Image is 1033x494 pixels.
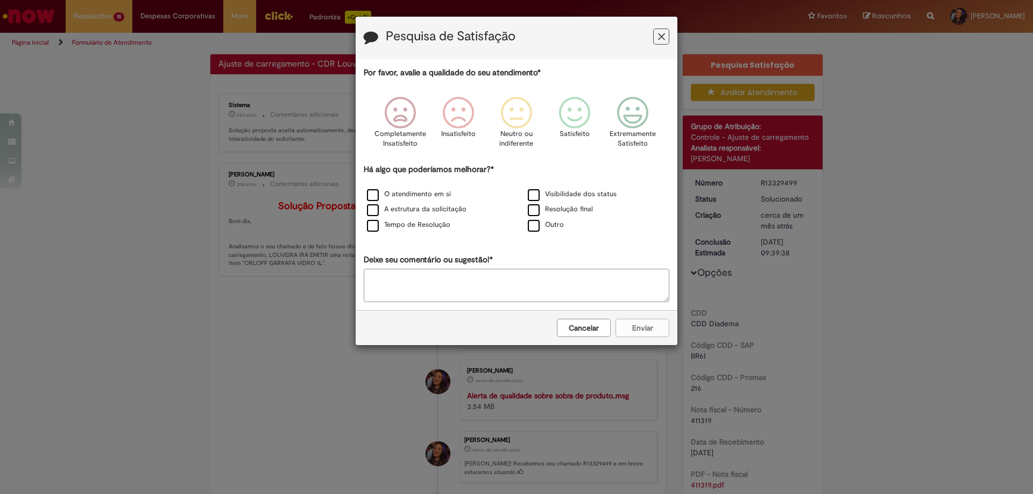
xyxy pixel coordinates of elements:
[605,89,660,162] div: Extremamente Satisfeito
[367,220,450,230] label: Tempo de Resolução
[364,67,541,78] label: Por favor, avalie a qualidade do seu atendimento*
[372,89,427,162] div: Completamente Insatisfeito
[364,254,493,266] label: Deixe seu comentário ou sugestão!*
[489,89,544,162] div: Neutro ou indiferente
[367,189,451,199] label: O atendimento em si
[528,204,593,214] label: Resolução final
[528,189,617,199] label: Visibilidade dos status
[431,89,486,162] div: Insatisfeito
[386,30,515,44] label: Pesquisa de Satisfação
[441,129,476,139] p: Insatisfeito
[557,319,611,337] button: Cancelar
[560,129,590,139] p: Satisfeito
[547,89,602,162] div: Satisfeito
[374,129,426,149] p: Completamente Insatisfeito
[367,204,466,214] label: A estrutura da solicitação
[497,129,536,149] p: Neutro ou indiferente
[528,220,564,230] label: Outro
[610,129,656,149] p: Extremamente Satisfeito
[364,164,669,233] div: Há algo que poderíamos melhorar?*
